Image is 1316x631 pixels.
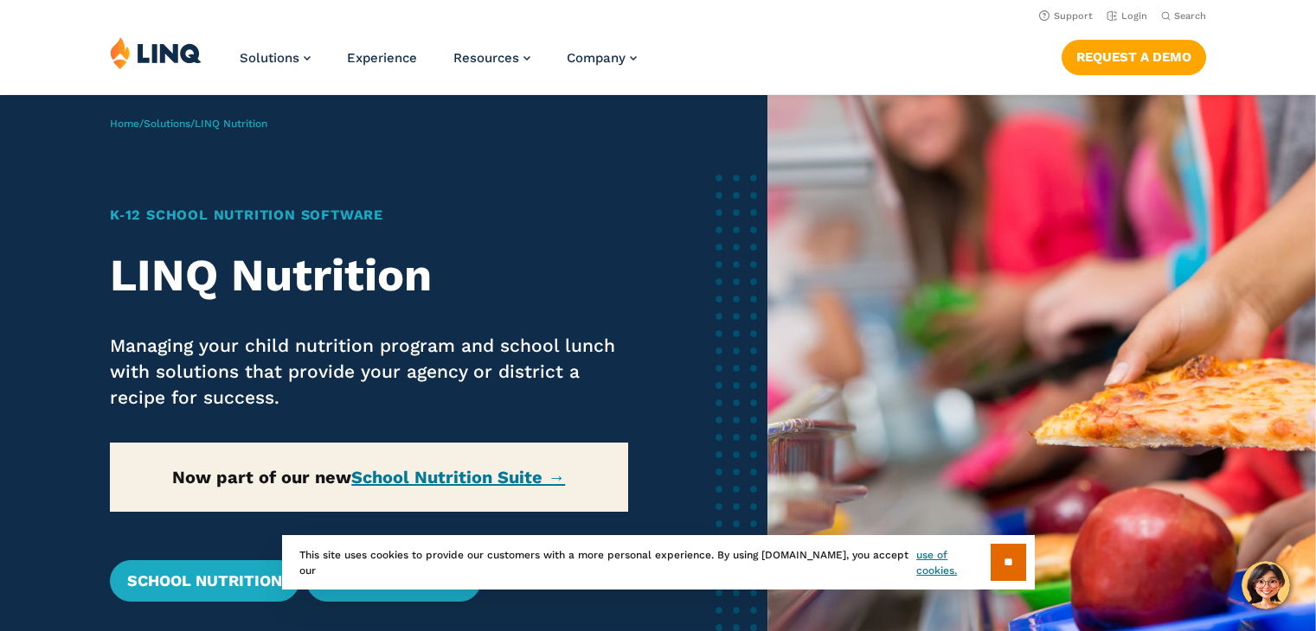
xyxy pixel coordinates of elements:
h1: K‑12 School Nutrition Software [110,205,628,226]
img: LINQ | K‑12 Software [110,36,202,69]
span: Resources [453,50,519,66]
nav: Button Navigation [1062,36,1206,74]
button: Hello, have a question? Let’s chat. [1242,561,1290,609]
button: Open Search Bar [1161,10,1206,22]
span: LINQ Nutrition [195,118,267,130]
p: Managing your child nutrition program and school lunch with solutions that provide your agency or... [110,333,628,411]
a: Home [110,118,139,130]
strong: Now part of our new [172,467,565,488]
span: Search [1174,10,1206,22]
a: Login [1107,10,1147,22]
a: Solutions [240,50,311,66]
nav: Primary Navigation [240,36,637,93]
a: Resources [453,50,530,66]
a: Solutions [144,118,190,130]
div: This site uses cookies to provide our customers with a more personal experience. By using [DOMAIN... [282,535,1035,590]
span: Solutions [240,50,299,66]
strong: LINQ Nutrition [110,249,432,302]
span: / / [110,118,267,130]
a: School Nutrition [110,560,299,602]
a: School Nutrition Suite → [351,467,565,488]
a: Experience [347,50,417,66]
span: Company [567,50,626,66]
a: use of cookies. [916,547,990,578]
a: Support [1039,10,1093,22]
a: Request a Demo [1062,40,1206,74]
a: Company [567,50,637,66]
